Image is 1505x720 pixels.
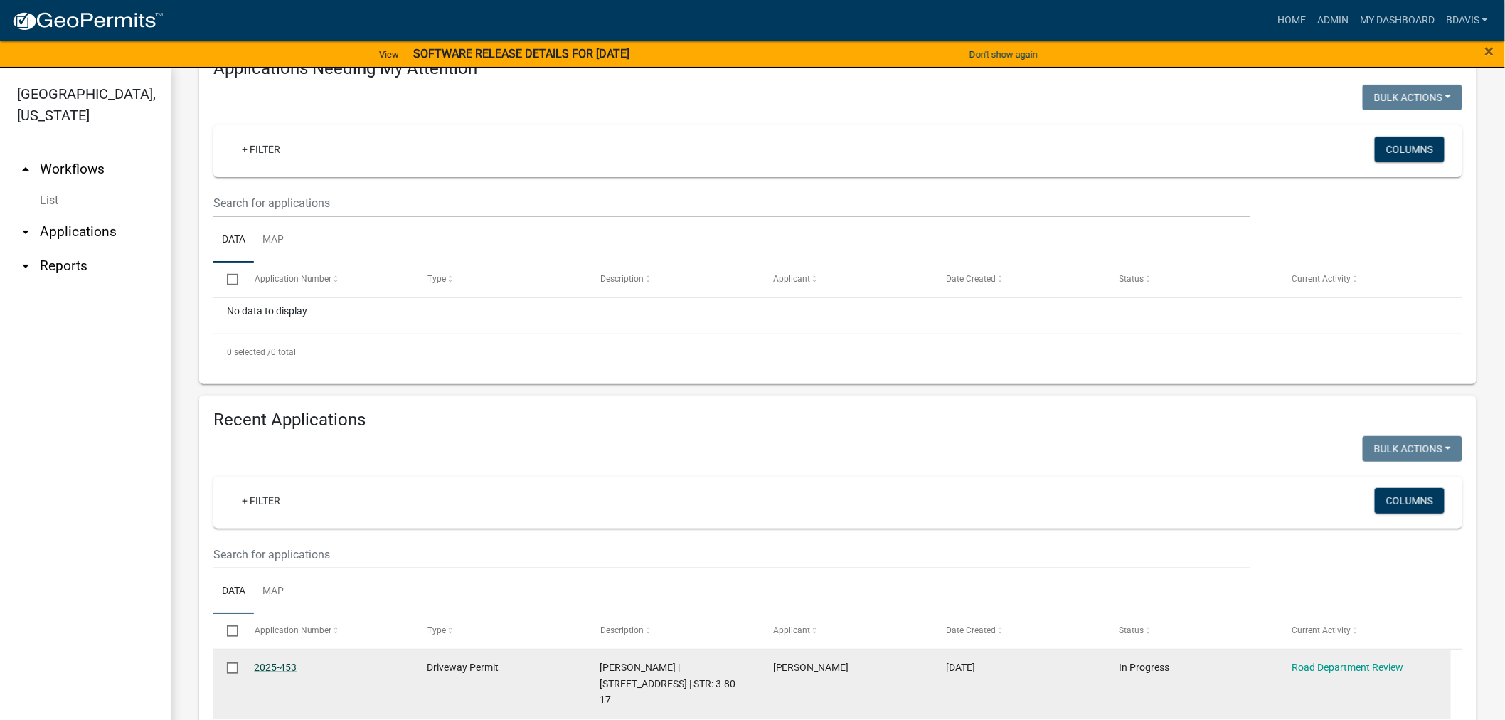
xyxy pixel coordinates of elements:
[17,258,34,275] i: arrow_drop_down
[240,614,413,648] datatable-header-cell: Application Number
[1312,7,1354,34] a: Admin
[1363,436,1462,462] button: Bulk Actions
[213,569,254,615] a: Data
[964,43,1043,66] button: Don't show again
[932,614,1105,648] datatable-header-cell: Date Created
[230,137,292,162] a: + Filter
[255,662,297,673] a: 2025-453
[1485,43,1494,60] button: Close
[587,263,760,297] datatable-header-cell: Description
[427,662,499,673] span: Driveway Permit
[255,274,332,284] span: Application Number
[1278,263,1451,297] datatable-header-cell: Current Activity
[946,625,996,635] span: Date Created
[1354,7,1440,34] a: My Dashboard
[213,263,240,297] datatable-header-cell: Select
[413,614,586,648] datatable-header-cell: Type
[240,263,413,297] datatable-header-cell: Application Number
[1105,614,1278,648] datatable-header-cell: Status
[1292,625,1351,635] span: Current Activity
[213,334,1462,370] div: 0 total
[773,625,810,635] span: Applicant
[1292,662,1403,673] a: Road Department Review
[932,263,1105,297] datatable-header-cell: Date Created
[413,263,586,297] datatable-header-cell: Type
[760,614,932,648] datatable-header-cell: Applicant
[1272,7,1312,34] a: Home
[1278,614,1451,648] datatable-header-cell: Current Activity
[17,223,34,240] i: arrow_drop_down
[1119,274,1144,284] span: Status
[230,488,292,514] a: + Filter
[373,43,405,66] a: View
[213,540,1250,569] input: Search for applications
[600,625,644,635] span: Description
[413,47,629,60] strong: SOFTWARE RELEASE DETAILS FOR [DATE]
[213,410,1462,430] h4: Recent Applications
[946,274,996,284] span: Date Created
[213,298,1462,334] div: No data to display
[227,347,271,357] span: 0 selected /
[213,614,240,648] datatable-header-cell: Select
[760,263,932,297] datatable-header-cell: Applicant
[1119,625,1144,635] span: Status
[946,662,975,673] span: 09/09/2025
[255,625,332,635] span: Application Number
[1440,7,1494,34] a: bdavis
[587,614,760,648] datatable-header-cell: Description
[427,625,446,635] span: Type
[773,274,810,284] span: Applicant
[1292,274,1351,284] span: Current Activity
[1375,137,1445,162] button: Columns
[600,274,644,284] span: Description
[1485,41,1494,61] span: ×
[1119,662,1169,673] span: In Progress
[17,161,34,178] i: arrow_drop_up
[1105,263,1278,297] datatable-header-cell: Status
[254,218,292,263] a: Map
[427,274,446,284] span: Type
[213,189,1250,218] input: Search for applications
[600,662,739,706] span: Wayne Landuyt | 13746 HWY F-27 E | STR: 3-80-17
[773,662,849,673] span: Wayne Landuyt
[1363,85,1462,110] button: Bulk Actions
[1375,488,1445,514] button: Columns
[213,218,254,263] a: Data
[254,569,292,615] a: Map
